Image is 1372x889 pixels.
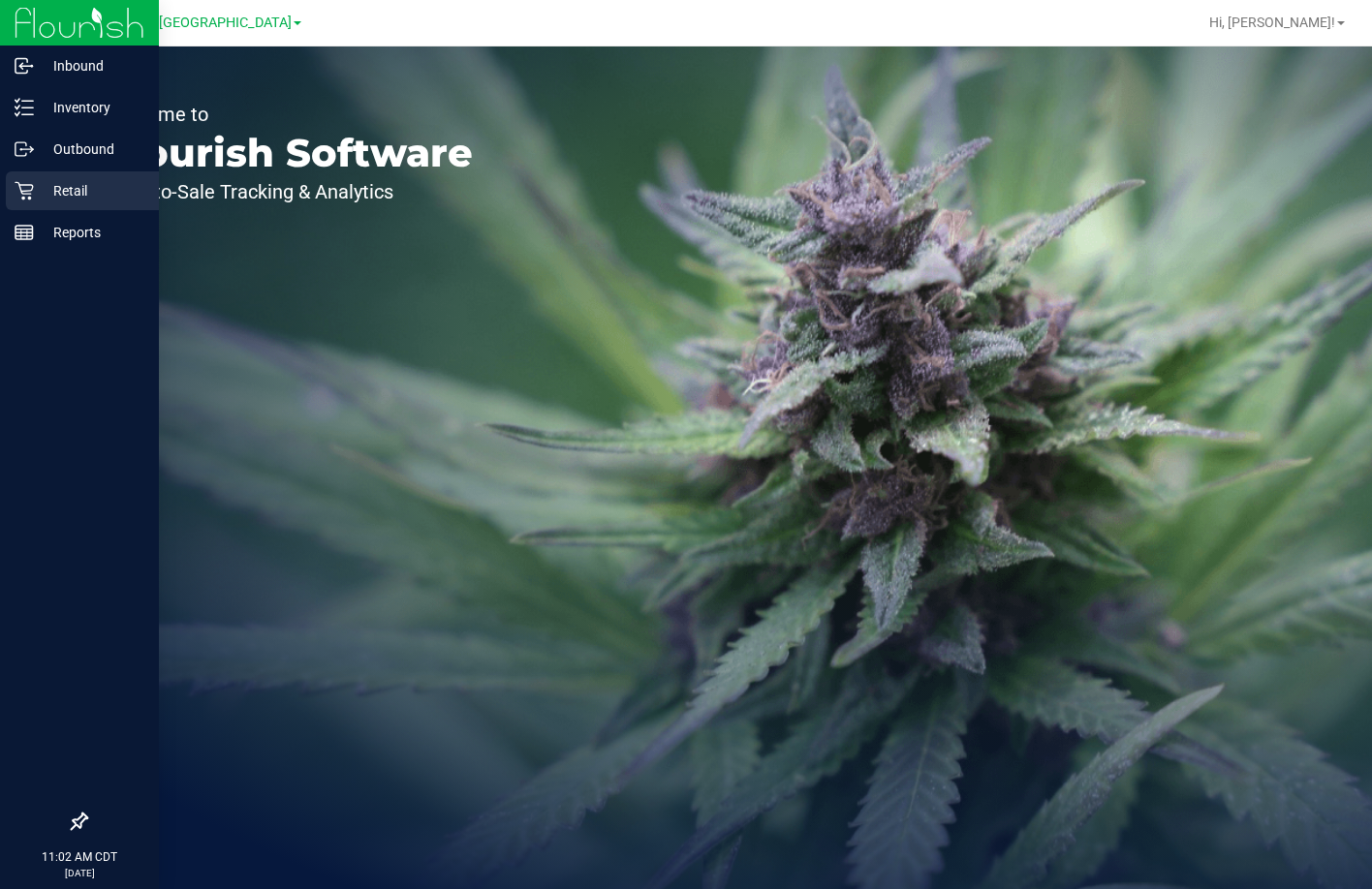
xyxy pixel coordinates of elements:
inline-svg: Outbound [15,139,34,159]
p: [DATE] [9,866,150,880]
p: Retail [34,179,150,202]
span: Hi, [PERSON_NAME]! [1209,15,1335,30]
p: Welcome to [105,105,473,124]
inline-svg: Inbound [15,56,34,76]
inline-svg: Reports [15,223,34,242]
p: Inventory [34,96,150,119]
p: Flourish Software [105,134,473,172]
p: 11:02 AM CDT [9,848,150,866]
span: TX Austin [GEOGRAPHIC_DATA] [94,15,292,31]
p: Reports [34,221,150,244]
inline-svg: Retail [15,181,34,200]
p: Outbound [34,138,150,161]
p: Seed-to-Sale Tracking & Analytics [105,182,473,201]
p: Inbound [34,54,150,77]
inline-svg: Inventory [15,98,34,117]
